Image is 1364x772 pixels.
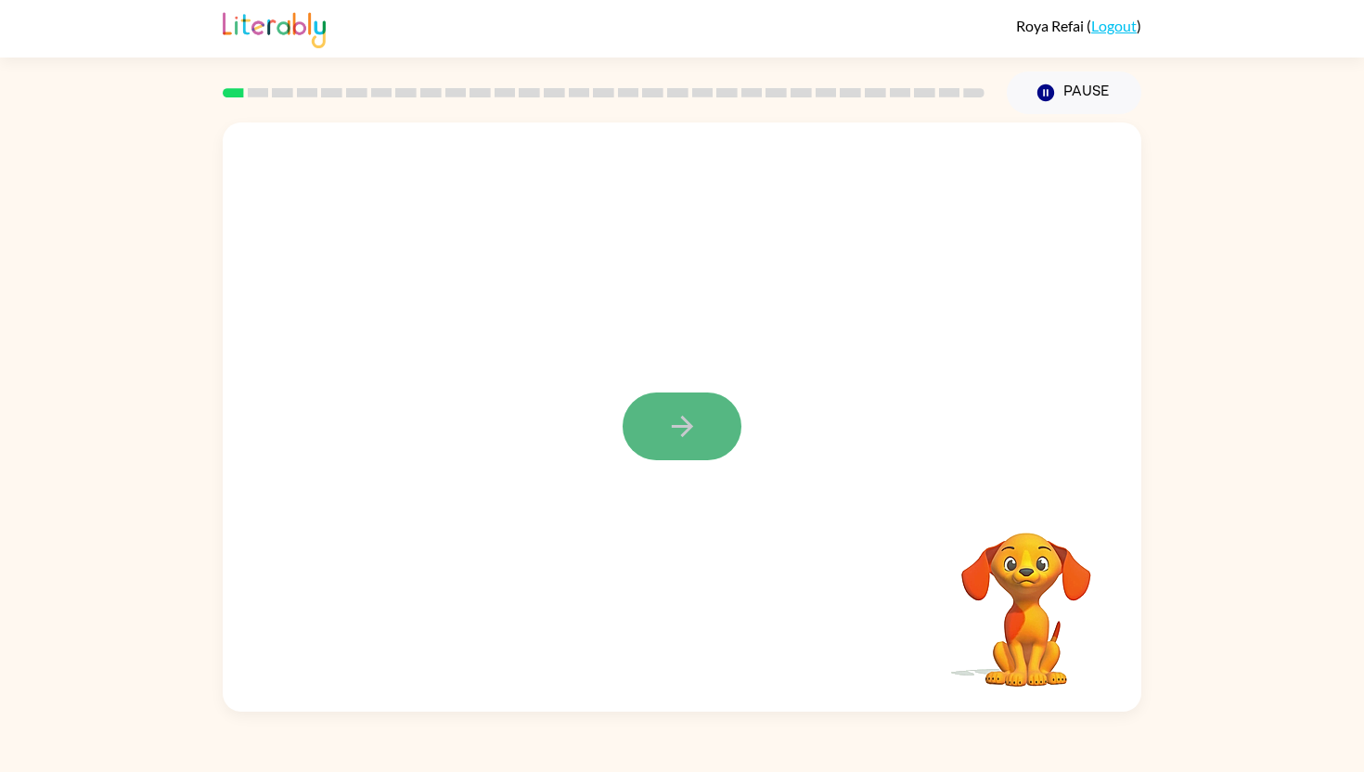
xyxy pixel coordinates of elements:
img: Literably [223,7,326,48]
button: Pause [1007,71,1141,114]
span: Roya Refai [1016,17,1087,34]
a: Logout [1091,17,1137,34]
video: Your browser must support playing .mp4 files to use Literably. Please try using another browser. [933,504,1119,689]
div: ( ) [1016,17,1141,34]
